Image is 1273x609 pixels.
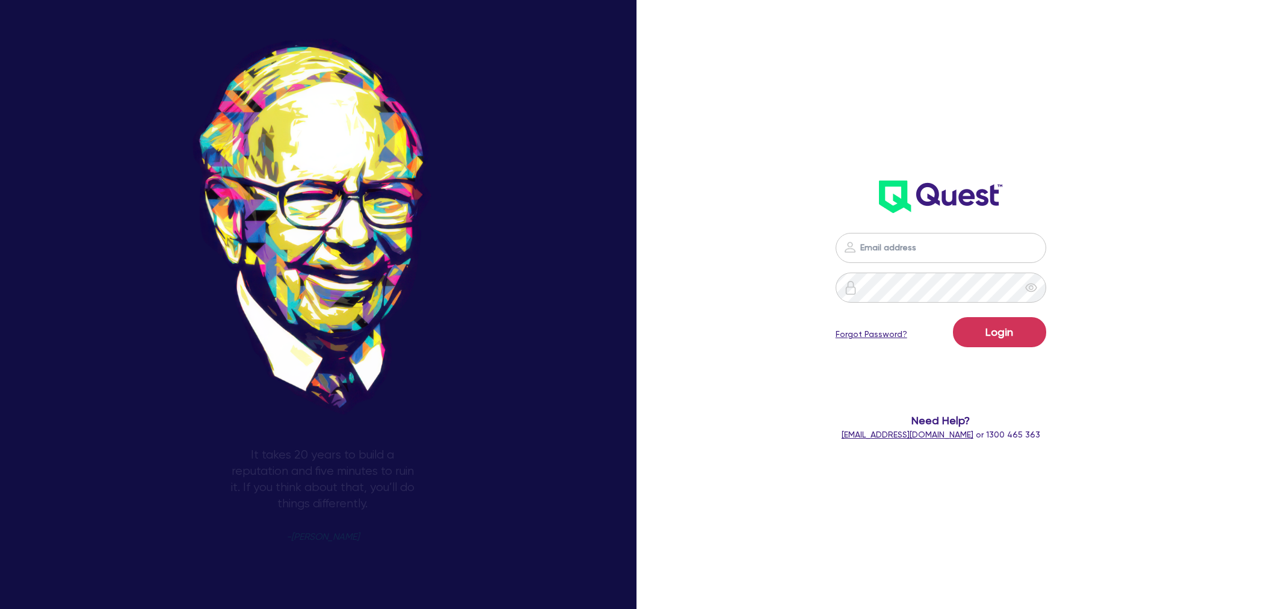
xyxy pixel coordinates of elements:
span: Need Help? [768,412,1114,428]
input: Email address [836,233,1046,263]
img: icon-password [843,240,857,255]
a: [EMAIL_ADDRESS][DOMAIN_NAME] [842,430,973,439]
span: or 1300 465 363 [842,430,1040,439]
button: Login [953,317,1046,347]
img: wH2k97JdezQIQAAAABJRU5ErkJggg== [879,181,1002,213]
span: -[PERSON_NAME] [286,533,359,542]
img: icon-password [843,280,858,295]
a: Forgot Password? [836,328,907,341]
span: eye [1025,282,1037,294]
